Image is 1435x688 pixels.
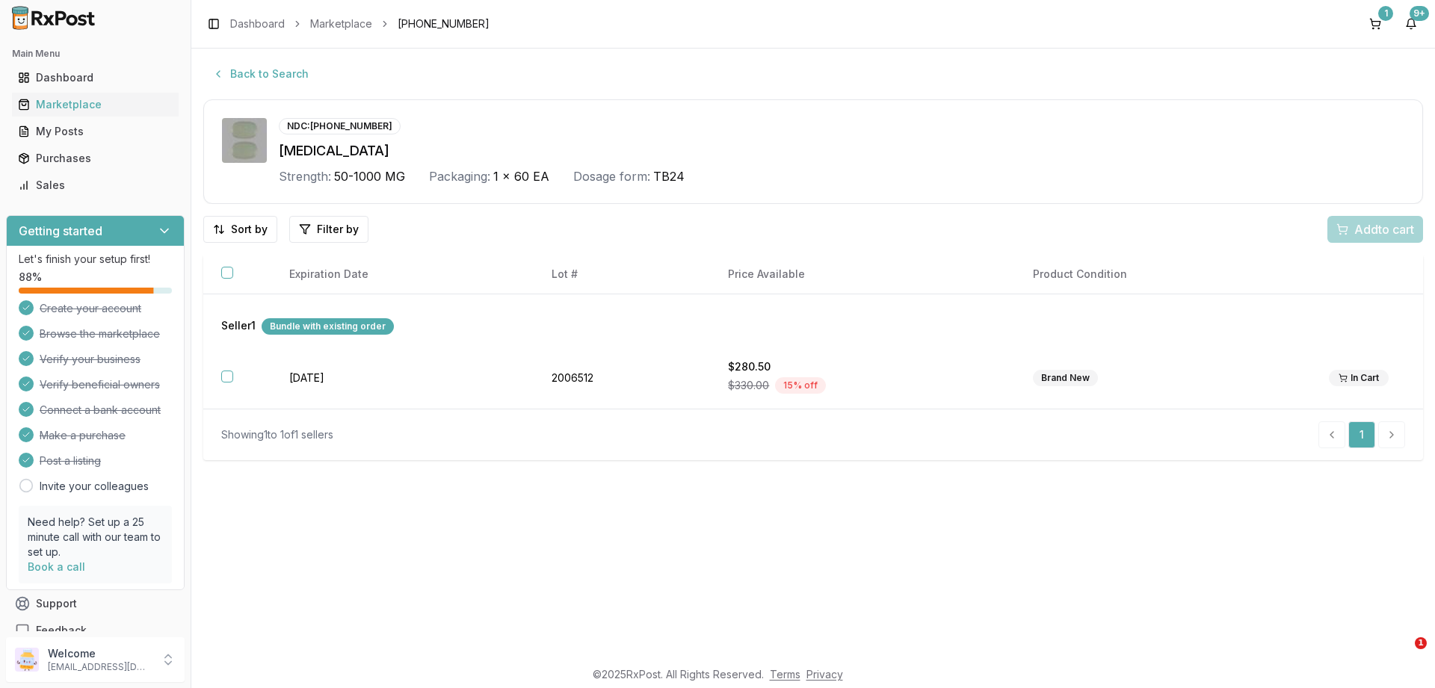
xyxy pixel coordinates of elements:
button: Sort by [203,216,277,243]
div: NDC: [PHONE_NUMBER] [279,118,401,134]
span: Create your account [40,301,141,316]
button: Dashboard [6,66,185,90]
div: Sales [18,178,173,193]
a: Marketplace [12,91,179,118]
p: Need help? Set up a 25 minute call with our team to set up. [28,515,163,560]
th: Product Condition [1015,255,1311,294]
span: Sort by [231,222,268,237]
td: 2006512 [534,347,711,409]
button: Support [6,590,185,617]
p: Let's finish your setup first! [19,252,172,267]
a: Marketplace [310,16,372,31]
button: Back to Search [203,61,318,87]
span: TB24 [653,167,685,185]
a: Purchases [12,145,179,172]
div: My Posts [18,124,173,139]
img: RxPost Logo [6,6,102,30]
button: My Posts [6,120,185,143]
div: In Cart [1329,370,1389,386]
td: [DATE] [271,347,534,409]
div: Dosage form: [573,167,650,185]
div: Purchases [18,151,173,166]
p: Welcome [48,646,152,661]
div: Marketplace [18,97,173,112]
span: Connect a bank account [40,403,161,418]
span: $330.00 [728,378,769,393]
div: Packaging: [429,167,490,185]
span: Verify beneficial owners [40,377,160,392]
div: $280.50 [728,359,996,374]
span: 50-1000 MG [334,167,405,185]
a: Invite your colleagues [40,479,149,494]
span: Seller 1 [221,318,256,335]
a: Privacy [806,668,843,681]
h2: Main Menu [12,48,179,60]
nav: pagination [1318,421,1405,448]
div: Bundle with existing order [262,318,394,335]
span: Make a purchase [40,428,126,443]
div: Strength: [279,167,331,185]
th: Expiration Date [271,255,534,294]
h3: Getting started [19,222,102,240]
nav: breadcrumb [230,16,490,31]
div: Showing 1 to 1 of 1 sellers [221,427,333,442]
span: 1 [1415,637,1427,649]
button: Sales [6,173,185,197]
a: My Posts [12,118,179,145]
img: User avatar [15,648,39,672]
div: Dashboard [18,70,173,85]
th: Lot # [534,255,711,294]
div: Brand New [1033,370,1098,386]
div: 9+ [1410,6,1429,21]
button: 1 [1363,12,1387,36]
span: Verify your business [40,352,141,367]
a: Sales [12,172,179,199]
a: 1 [1348,421,1375,448]
iframe: Intercom live chat [1384,637,1420,673]
span: Filter by [317,222,359,237]
th: Price Available [710,255,1014,294]
a: Book a call [28,560,85,573]
p: [EMAIL_ADDRESS][DOMAIN_NAME] [48,661,152,673]
span: Post a listing [40,453,101,468]
button: Filter by [289,216,368,243]
span: Feedback [36,623,87,638]
span: 1 x 60 EA [493,167,549,185]
button: 9+ [1399,12,1423,36]
div: 15 % off [775,377,826,394]
span: Browse the marketplace [40,326,160,341]
a: Terms [770,668,800,681]
img: Janumet XR 50-1000 MG TB24 [222,118,267,163]
div: 1 [1378,6,1393,21]
button: Feedback [6,617,185,644]
button: Purchases [6,146,185,170]
a: Dashboard [230,16,285,31]
span: 88 % [19,270,42,285]
div: [MEDICAL_DATA] [279,140,1404,161]
button: Marketplace [6,93,185,117]
span: [PHONE_NUMBER] [398,16,490,31]
a: Dashboard [12,64,179,91]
